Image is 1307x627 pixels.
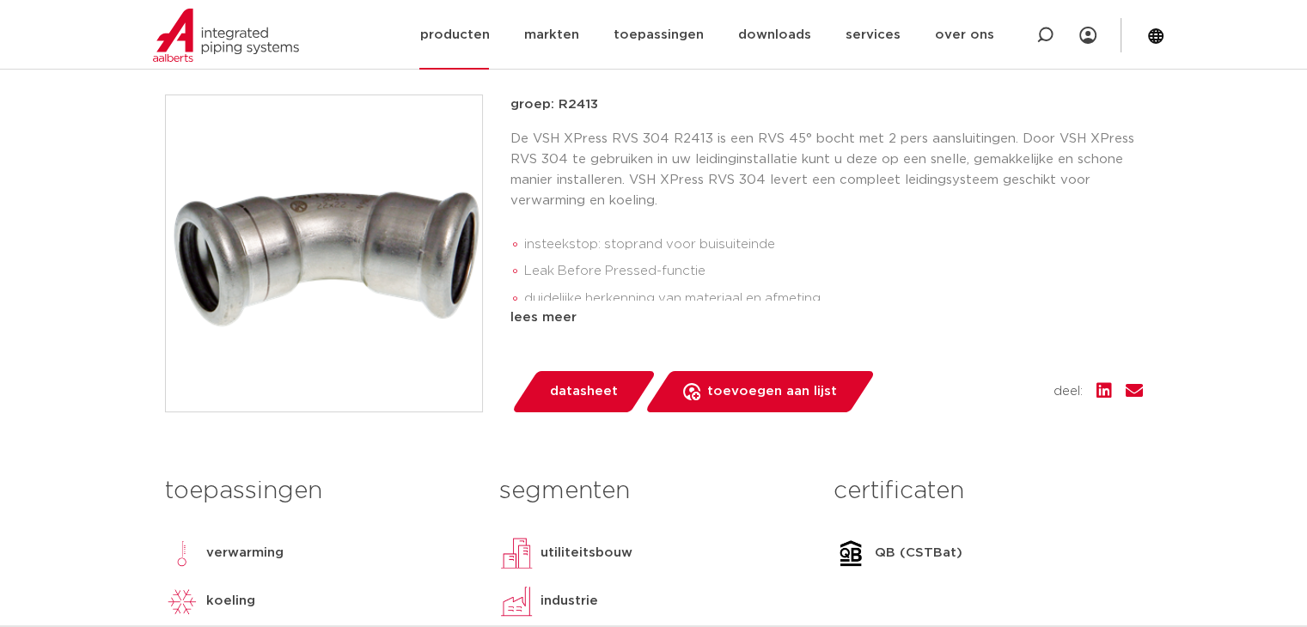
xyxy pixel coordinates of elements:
[510,94,1143,115] p: groep: R2413
[834,474,1142,508] h3: certificaten
[1054,381,1083,402] span: deel:
[707,378,837,405] span: toevoegen aan lijst
[541,543,632,563] p: utiliteitsbouw
[524,285,1143,313] li: duidelijke herkenning van materiaal en afmeting
[499,536,534,570] img: utiliteitsbouw
[165,536,199,570] img: verwarming
[541,591,598,612] p: industrie
[510,307,1143,328] div: lees meer
[165,584,199,618] img: koeling
[206,543,284,563] p: verwarming
[834,536,868,570] img: QB (CSTBat)
[499,584,534,618] img: industrie
[165,474,473,508] h3: toepassingen
[524,258,1143,285] li: Leak Before Pressed-functie
[550,378,618,405] span: datasheet
[510,371,657,412] a: datasheet
[524,231,1143,259] li: insteekstop: stoprand voor buisuiteinde
[166,95,482,411] img: Product Image for VSH XPress RVS 304 bocht 45° (2 x press)
[510,129,1143,211] p: De VSH XPress RVS 304 R2413 is een RVS 45° bocht met 2 pers aansluitingen. Door VSH XPress RVS 30...
[499,474,808,508] h3: segmenten
[875,543,962,563] p: QB (CSTBat)
[206,591,255,612] p: koeling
